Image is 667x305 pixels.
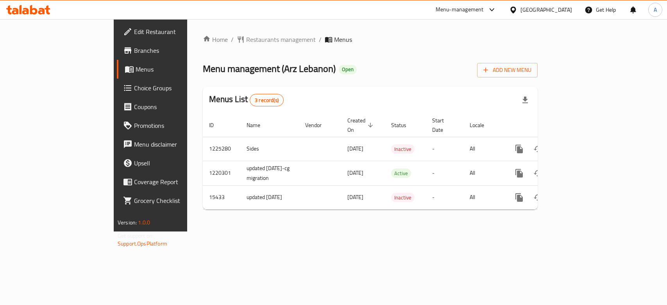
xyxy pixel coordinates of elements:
[246,35,316,44] span: Restaurants management
[209,120,224,130] span: ID
[510,140,529,158] button: more
[510,164,529,183] button: more
[134,196,219,205] span: Grocery Checklist
[463,161,504,185] td: All
[117,79,225,97] a: Choice Groups
[347,168,363,178] span: [DATE]
[203,60,336,77] span: Menu management ( Arz Lebanon )
[529,188,547,207] button: Change Status
[134,177,219,187] span: Coverage Report
[391,144,415,154] div: Inactive
[231,35,234,44] li: /
[426,161,463,185] td: -
[134,27,219,36] span: Edit Restaurant
[516,91,535,109] div: Export file
[319,35,322,44] li: /
[118,231,154,241] span: Get support on:
[391,169,411,178] div: Active
[391,169,411,178] span: Active
[134,140,219,149] span: Menu disclaimer
[138,217,150,228] span: 1.0.0
[118,217,137,228] span: Version:
[240,161,299,185] td: updated [DATE]-cg migration
[134,46,219,55] span: Branches
[136,65,219,74] span: Menus
[432,116,454,135] span: Start Date
[117,41,225,60] a: Branches
[483,65,531,75] span: Add New Menu
[334,35,352,44] span: Menus
[134,83,219,93] span: Choice Groups
[250,94,284,106] div: Total records count
[134,121,219,130] span: Promotions
[134,102,219,111] span: Coupons
[477,63,538,77] button: Add New Menu
[237,35,316,44] a: Restaurants management
[117,154,225,172] a: Upsell
[247,120,270,130] span: Name
[203,35,538,44] nav: breadcrumb
[203,113,591,210] table: enhanced table
[347,192,363,202] span: [DATE]
[391,145,415,154] span: Inactive
[391,120,417,130] span: Status
[426,185,463,209] td: -
[529,164,547,183] button: Change Status
[436,5,484,14] div: Menu-management
[134,158,219,168] span: Upsell
[529,140,547,158] button: Change Status
[117,172,225,191] a: Coverage Report
[240,137,299,161] td: Sides
[117,135,225,154] a: Menu disclaimer
[347,116,376,135] span: Created On
[240,185,299,209] td: updated [DATE]
[117,22,225,41] a: Edit Restaurant
[654,5,657,14] span: A
[470,120,494,130] span: Locale
[305,120,332,130] span: Vendor
[339,65,357,74] div: Open
[347,144,363,154] span: [DATE]
[117,191,225,210] a: Grocery Checklist
[426,137,463,161] td: -
[117,116,225,135] a: Promotions
[520,5,572,14] div: [GEOGRAPHIC_DATA]
[117,97,225,116] a: Coupons
[209,93,284,106] h2: Menus List
[463,137,504,161] td: All
[504,113,591,137] th: Actions
[117,60,225,79] a: Menus
[510,188,529,207] button: more
[339,66,357,73] span: Open
[391,193,415,202] span: Inactive
[250,97,283,104] span: 3 record(s)
[118,239,167,249] a: Support.OpsPlatform
[463,185,504,209] td: All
